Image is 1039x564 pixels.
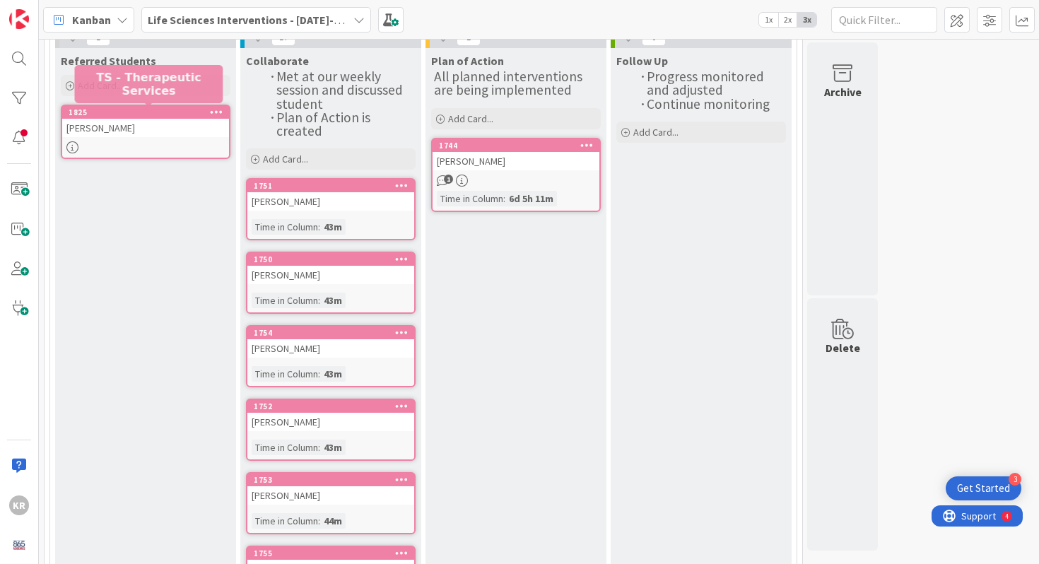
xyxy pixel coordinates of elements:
[252,293,318,308] div: Time in Column
[263,153,308,165] span: Add Card...
[62,106,229,137] div: 1825[PERSON_NAME]
[254,254,414,264] div: 1750
[247,400,414,431] div: 1752[PERSON_NAME]
[247,327,414,358] div: 1754[PERSON_NAME]
[1009,473,1021,486] div: 3
[778,13,797,27] span: 2x
[247,413,414,431] div: [PERSON_NAME]
[247,253,414,266] div: 1750
[276,109,373,139] span: Plan of Action is created
[247,400,414,413] div: 1752
[254,328,414,338] div: 1754
[252,366,318,382] div: Time in Column
[252,513,318,529] div: Time in Column
[320,219,346,235] div: 43m
[433,139,599,170] div: 1744[PERSON_NAME]
[946,476,1021,500] div: Open Get Started checklist, remaining modules: 3
[246,399,416,461] a: 1752[PERSON_NAME]Time in Column:43m
[759,13,778,27] span: 1x
[434,68,585,98] span: All planned interventions are being implemented
[252,219,318,235] div: Time in Column
[254,181,414,191] div: 1751
[62,119,229,137] div: [PERSON_NAME]
[30,2,64,19] span: Support
[826,339,860,356] div: Delete
[503,191,505,206] span: :
[437,191,503,206] div: Time in Column
[433,152,599,170] div: [PERSON_NAME]
[69,107,229,117] div: 1825
[647,95,770,112] span: Continue monitoring
[318,366,320,382] span: :
[9,495,29,515] div: KR
[247,339,414,358] div: [PERSON_NAME]
[254,475,414,485] div: 1753
[431,54,504,68] span: Plan of Action
[318,293,320,308] span: :
[957,481,1010,495] div: Get Started
[320,293,346,308] div: 43m
[318,440,320,455] span: :
[247,547,414,560] div: 1755
[246,178,416,240] a: 1751[PERSON_NAME]Time in Column:43m
[247,192,414,211] div: [PERSON_NAME]
[320,366,346,382] div: 43m
[320,440,346,455] div: 43m
[320,513,346,529] div: 44m
[148,13,367,27] b: Life Sciences Interventions - [DATE]-[DATE]
[247,253,414,284] div: 1750[PERSON_NAME]
[247,486,414,505] div: [PERSON_NAME]
[824,83,862,100] div: Archive
[252,440,318,455] div: Time in Column
[247,180,414,211] div: 1751[PERSON_NAME]
[247,474,414,505] div: 1753[PERSON_NAME]
[61,54,156,68] span: Referred Students
[9,9,29,29] img: Visit kanbanzone.com
[276,68,406,112] span: Met at our weekly session and discussed student
[72,11,111,28] span: Kanban
[247,474,414,486] div: 1753
[831,7,937,33] input: Quick Filter...
[448,112,493,125] span: Add Card...
[318,219,320,235] span: :
[9,535,29,555] img: avatar
[254,401,414,411] div: 1752
[246,325,416,387] a: 1754[PERSON_NAME]Time in Column:43m
[633,126,679,139] span: Add Card...
[62,106,229,119] div: 1825
[74,6,77,17] div: 4
[505,191,557,206] div: 6d 5h 11m
[616,54,668,68] span: Follow Up
[247,327,414,339] div: 1754
[254,548,414,558] div: 1755
[318,513,320,529] span: :
[647,68,767,98] span: Progress monitored and adjusted
[439,141,599,151] div: 1744
[247,266,414,284] div: [PERSON_NAME]
[247,180,414,192] div: 1751
[444,175,453,184] span: 1
[431,138,601,212] a: 1744[PERSON_NAME]Time in Column:6d 5h 11m
[246,54,309,68] span: Collaborate
[246,472,416,534] a: 1753[PERSON_NAME]Time in Column:44m
[433,139,599,152] div: 1744
[81,71,218,98] h5: TS - Therapeutic Services
[797,13,816,27] span: 3x
[61,105,230,159] a: 1825[PERSON_NAME]
[246,252,416,314] a: 1750[PERSON_NAME]Time in Column:43m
